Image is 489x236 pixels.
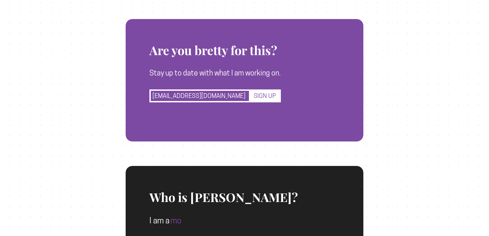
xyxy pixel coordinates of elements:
[170,216,181,225] span: mo
[149,214,340,227] p: I am a
[149,67,281,79] p: Stay up to date with what I am working on.
[250,89,281,102] button: SIGN UP
[149,89,250,102] input: you@example.com
[149,19,281,57] h1: Are you bretty for this?
[149,166,340,204] h1: Who is [PERSON_NAME]?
